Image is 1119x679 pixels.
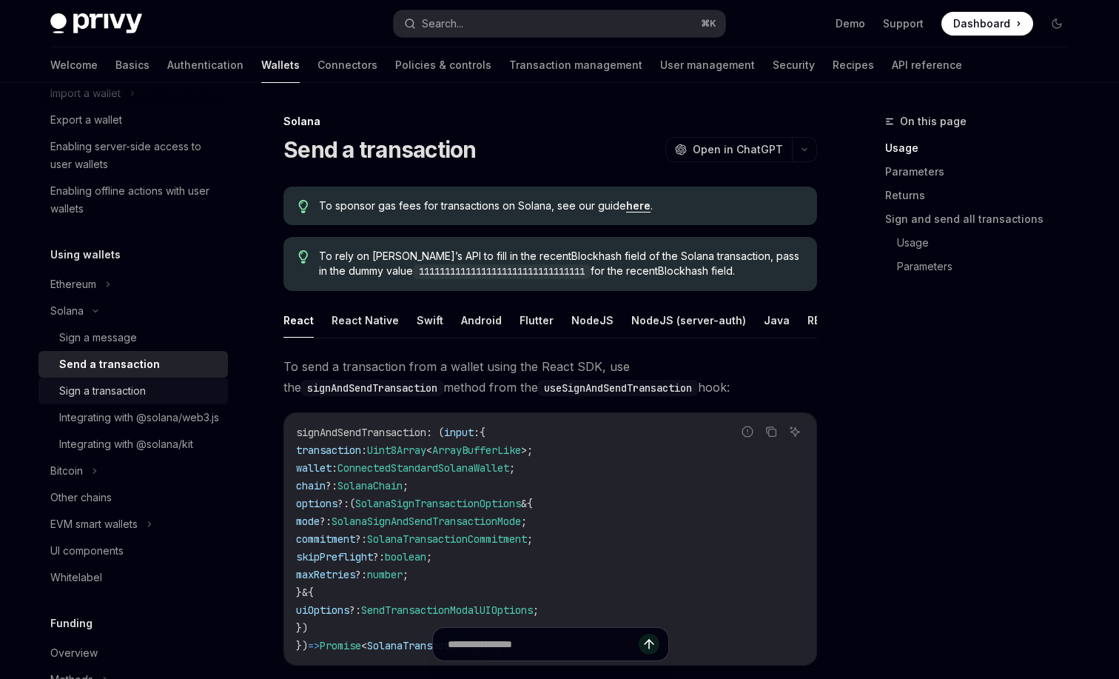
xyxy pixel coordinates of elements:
a: Sign and send all transactions [885,207,1081,231]
a: Policies & controls [395,47,491,83]
a: Integrating with @solana/kit [38,431,228,458]
button: React Native [332,303,399,338]
button: Swift [417,303,443,338]
a: Enabling server-side access to user wallets [38,133,228,178]
div: Bitcoin [50,462,83,480]
span: ?: [373,550,385,563]
h1: Send a transaction [283,136,477,163]
button: Copy the contents from the code block [762,422,781,441]
span: } [296,586,302,599]
span: wallet [296,461,332,475]
span: SolanaChain [337,479,403,492]
a: Sign a message [38,324,228,351]
span: & [521,497,527,510]
div: Sign a message [59,329,137,347]
span: ; [509,461,515,475]
a: Usage [897,231,1081,255]
button: Search...⌘K [394,10,725,37]
span: Dashboard [953,16,1010,31]
a: Basics [115,47,149,83]
a: Returns [885,184,1081,207]
h5: Using wallets [50,246,121,264]
img: dark logo [50,13,142,34]
span: SolanaSignTransactionOptions [355,497,521,510]
a: Sign a transaction [38,378,228,404]
span: options [296,497,337,510]
span: : ( [426,426,444,439]
span: : [332,461,337,475]
div: Enabling offline actions with user wallets [50,182,219,218]
code: 11111111111111111111111111111111 [413,264,591,279]
a: here [626,199,651,213]
span: ArrayBufferLike [432,444,521,457]
span: input [444,426,474,439]
div: EVM smart wallets [50,515,138,533]
span: ( [349,497,355,510]
button: NodeJS (server-auth) [631,303,746,338]
span: mode [296,515,320,528]
button: Toggle dark mode [1045,12,1069,36]
a: Support [883,16,924,31]
span: To send a transaction from a wallet using the React SDK, use the method from the hook: [283,356,817,398]
a: Wallets [261,47,300,83]
span: & [302,586,308,599]
span: Open in ChatGPT [693,142,783,157]
button: REST API [807,303,854,338]
span: transaction [296,444,361,457]
button: Open in ChatGPT [665,137,792,162]
span: ; [533,603,539,617]
span: ; [521,515,527,528]
a: Demo [836,16,865,31]
svg: Tip [298,200,309,213]
span: { [527,497,533,510]
span: < [426,444,432,457]
a: Other chains [38,484,228,511]
span: : [361,444,367,457]
a: Authentication [167,47,243,83]
div: Solana [50,302,84,320]
span: commitment [296,532,355,546]
div: Enabling server-side access to user wallets [50,138,219,173]
div: Integrating with @solana/kit [59,435,193,453]
span: chain [296,479,326,492]
a: Dashboard [941,12,1033,36]
span: ?: [355,532,367,546]
span: ?: [349,603,361,617]
span: SolanaTransactionCommitment [367,532,527,546]
span: { [480,426,485,439]
a: Parameters [885,160,1081,184]
div: Other chains [50,489,112,506]
a: Parameters [897,255,1081,278]
a: Send a transaction [38,351,228,378]
code: signAndSendTransaction [301,380,443,396]
span: ConnectedStandardSolanaWallet [337,461,509,475]
button: Java [764,303,790,338]
a: User management [660,47,755,83]
code: useSignAndSendTransaction [538,380,698,396]
span: ; [527,532,533,546]
div: Overview [50,644,98,662]
a: Security [773,47,815,83]
svg: Tip [298,250,309,264]
div: Integrating with @solana/web3.js [59,409,219,427]
button: Ask AI [785,422,804,441]
span: }) [296,621,308,635]
a: UI components [38,538,228,564]
span: ; [426,550,432,563]
a: Welcome [50,47,98,83]
span: SolanaSignAndSendTransactionMode [332,515,521,528]
button: Report incorrect code [738,422,757,441]
a: Usage [885,136,1081,160]
button: Flutter [520,303,554,338]
div: UI components [50,542,124,560]
a: Enabling offline actions with user wallets [38,178,228,222]
button: Android [461,303,502,338]
span: To rely on [PERSON_NAME]’s API to fill in the recentBlockhash field of the Solana transaction, pa... [319,249,802,279]
span: ; [403,568,409,581]
div: Solana [283,114,817,129]
span: : [474,426,480,439]
div: Ethereum [50,275,96,293]
span: boolean [385,550,426,563]
span: { [308,586,314,599]
a: Whitelabel [38,564,228,591]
